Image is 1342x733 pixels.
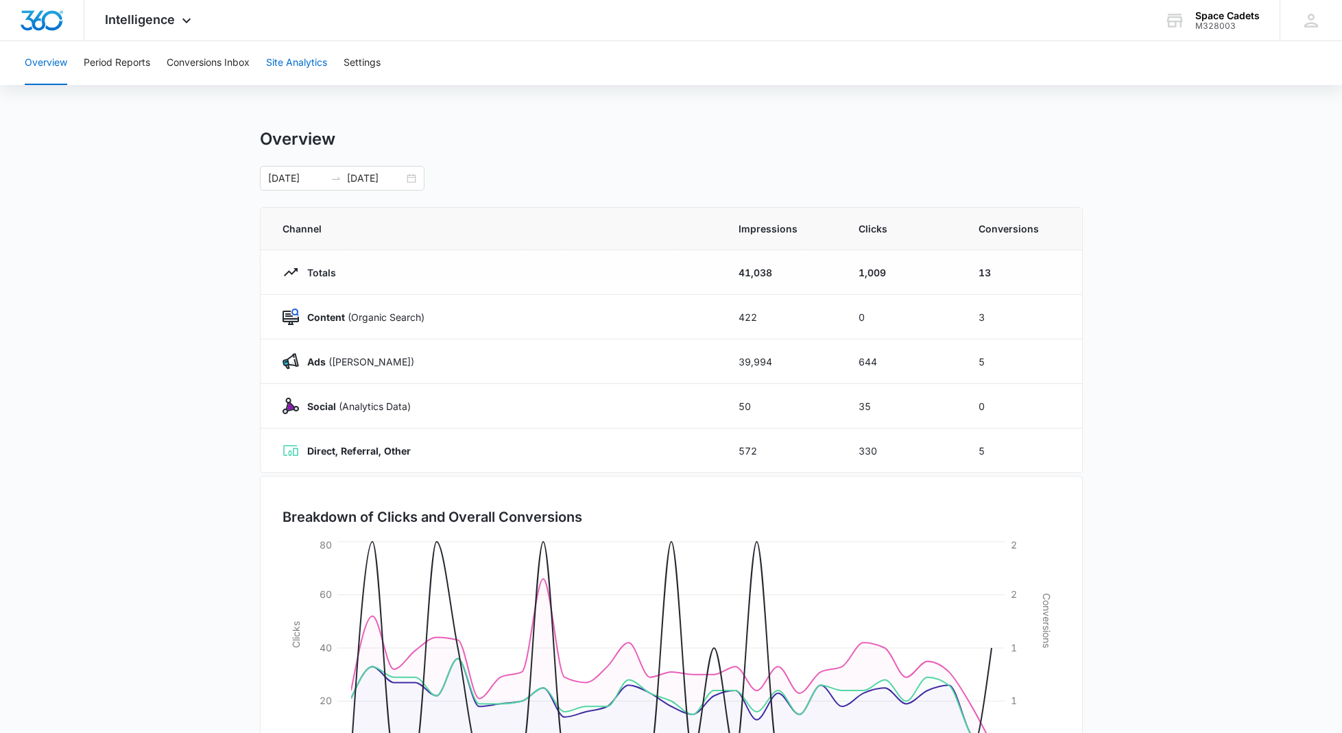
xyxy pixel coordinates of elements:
h1: Overview [260,129,335,149]
p: (Analytics Data) [299,399,411,413]
td: 1,009 [842,250,962,295]
h3: Breakdown of Clicks and Overall Conversions [283,507,582,527]
td: 572 [722,429,842,473]
p: (Organic Search) [299,310,424,324]
td: 35 [842,384,962,429]
span: Clicks [859,221,946,236]
span: Intelligence [105,12,175,27]
td: 0 [842,295,962,339]
tspan: 2 [1011,539,1017,551]
tspan: 80 [320,539,332,551]
p: ([PERSON_NAME]) [299,355,414,369]
strong: Ads [307,356,326,368]
div: account id [1195,21,1260,31]
strong: Content [307,311,345,323]
span: to [331,173,342,184]
td: 5 [962,339,1082,384]
td: 50 [722,384,842,429]
tspan: 40 [320,642,332,653]
tspan: 2 [1011,588,1017,600]
tspan: Conversions [1041,593,1053,648]
strong: Social [307,400,336,412]
td: 422 [722,295,842,339]
button: Overview [25,41,67,85]
span: swap-right [331,173,342,184]
button: Site Analytics [266,41,327,85]
strong: Direct, Referral, Other [307,445,411,457]
tspan: 60 [320,588,332,600]
td: 3 [962,295,1082,339]
tspan: Clicks [289,621,301,648]
img: Ads [283,353,299,370]
td: 39,994 [722,339,842,384]
tspan: 1 [1011,695,1017,706]
input: End date [347,171,404,186]
p: Totals [299,265,336,280]
span: Channel [283,221,706,236]
button: Conversions Inbox [167,41,250,85]
button: Settings [344,41,381,85]
tspan: 20 [320,695,332,706]
img: Social [283,398,299,414]
td: 330 [842,429,962,473]
input: Start date [268,171,325,186]
td: 13 [962,250,1082,295]
td: 5 [962,429,1082,473]
button: Period Reports [84,41,150,85]
td: 0 [962,384,1082,429]
span: Conversions [979,221,1060,236]
div: account name [1195,10,1260,21]
img: Content [283,309,299,325]
td: 41,038 [722,250,842,295]
span: Impressions [739,221,826,236]
td: 644 [842,339,962,384]
tspan: 1 [1011,642,1017,653]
